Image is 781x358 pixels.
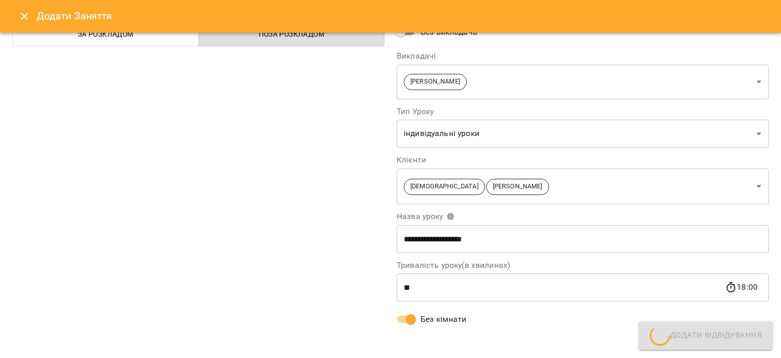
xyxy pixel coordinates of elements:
button: Close [12,4,37,29]
div: [PERSON_NAME] [397,64,769,99]
div: індивідуальні уроки [397,120,769,148]
h6: Додати Заняття [37,8,769,24]
span: [DEMOGRAPHIC_DATA] [404,182,485,191]
label: Клієнти [397,156,769,164]
span: [PERSON_NAME] [487,182,549,191]
span: Назва уроку [397,212,455,221]
span: Без кімнати [420,313,467,325]
span: [PERSON_NAME] [404,77,466,87]
span: Поза розкладом [205,28,379,40]
div: [DEMOGRAPHIC_DATA][PERSON_NAME] [397,168,769,204]
label: Тривалість уроку(в хвилинах) [397,261,769,269]
button: За розкладом [12,22,199,46]
button: Поза розкладом [198,22,385,46]
label: Викладачі [397,52,769,60]
span: За розкладом [19,28,193,40]
svg: Вкажіть назву уроку або виберіть клієнтів [446,212,455,221]
label: Тип Уроку [397,107,769,116]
